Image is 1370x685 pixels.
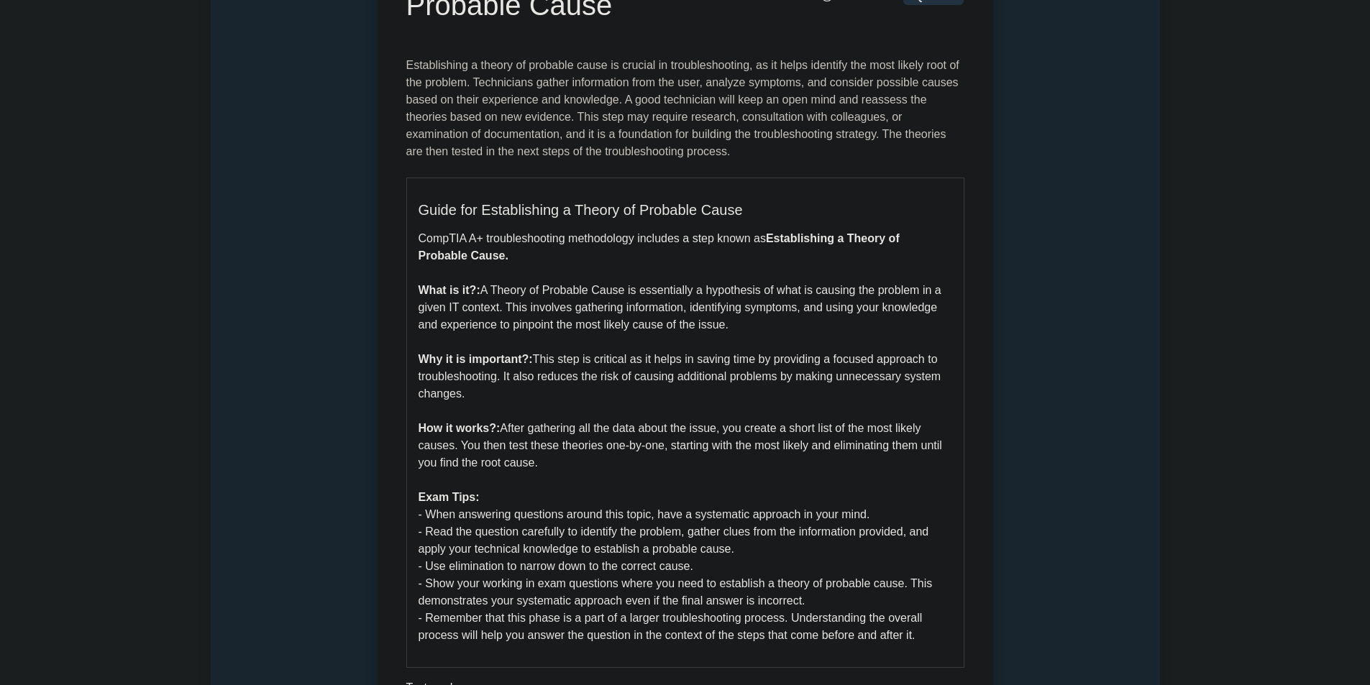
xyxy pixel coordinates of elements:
b: Exam Tips: [419,491,480,503]
b: How it works?: [419,422,501,434]
b: Why it is important?: [419,353,533,365]
b: What is it?: [419,284,480,296]
p: CompTIA A+ troubleshooting methodology includes a step known as A Theory of Probable Cause is ess... [419,230,952,644]
h5: Guide for Establishing a Theory of Probable Cause [419,201,952,219]
p: Establishing a theory of probable cause is crucial in troubleshooting, as it helps identify the m... [406,57,964,166]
